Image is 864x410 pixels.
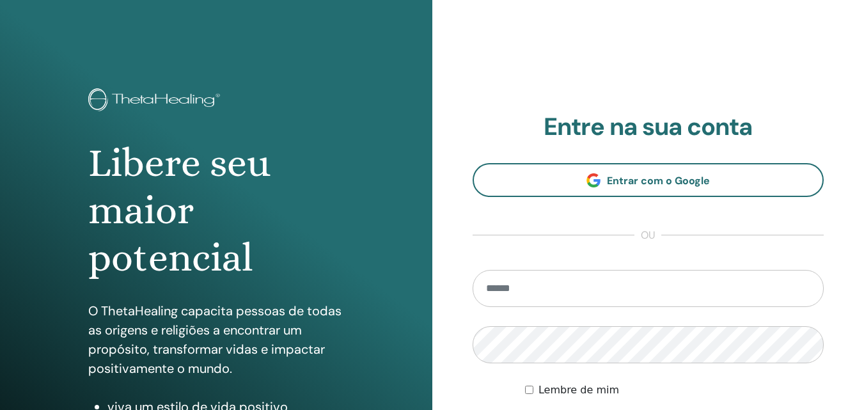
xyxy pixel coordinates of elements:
[525,382,824,398] div: Mantenha-me autenticado indefinidamente ou até que eu faça logout manualmente
[538,384,619,396] font: Lembre de mim
[88,140,271,281] font: Libere seu maior potencial
[544,111,752,143] font: Entre na sua conta
[473,163,824,197] a: Entrar com o Google
[641,228,655,242] font: ou
[607,174,710,187] font: Entrar com o Google
[88,303,342,377] font: O ThetaHealing capacita pessoas de todas as origens e religiões a encontrar um propósito, transfo...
